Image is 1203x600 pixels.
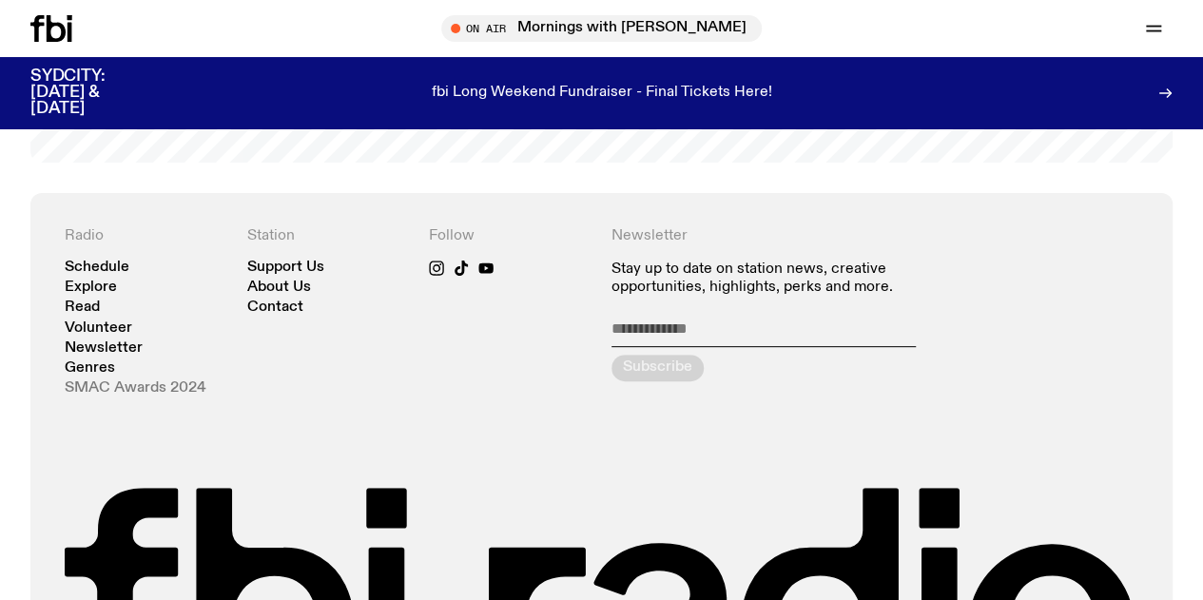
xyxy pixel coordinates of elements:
a: Support Us [247,261,324,275]
p: fbi Long Weekend Fundraiser - Final Tickets Here! [432,85,772,102]
h4: Station [247,227,411,245]
h4: Follow [429,227,592,245]
a: Contact [247,300,303,315]
h3: SYDCITY: [DATE] & [DATE] [30,68,152,117]
h4: Radio [65,227,228,245]
a: Schedule [65,261,129,275]
a: About Us [247,281,311,295]
a: Newsletter [65,341,143,356]
a: Genres [65,361,115,376]
a: SMAC Awards 2024 [65,381,206,396]
a: Explore [65,281,117,295]
h4: Newsletter [611,227,957,245]
a: Read [65,300,100,315]
p: Stay up to date on station news, creative opportunities, highlights, perks and more. [611,261,957,297]
button: On AirMornings with [PERSON_NAME] [441,15,762,42]
a: Volunteer [65,321,132,336]
button: Subscribe [611,355,704,381]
